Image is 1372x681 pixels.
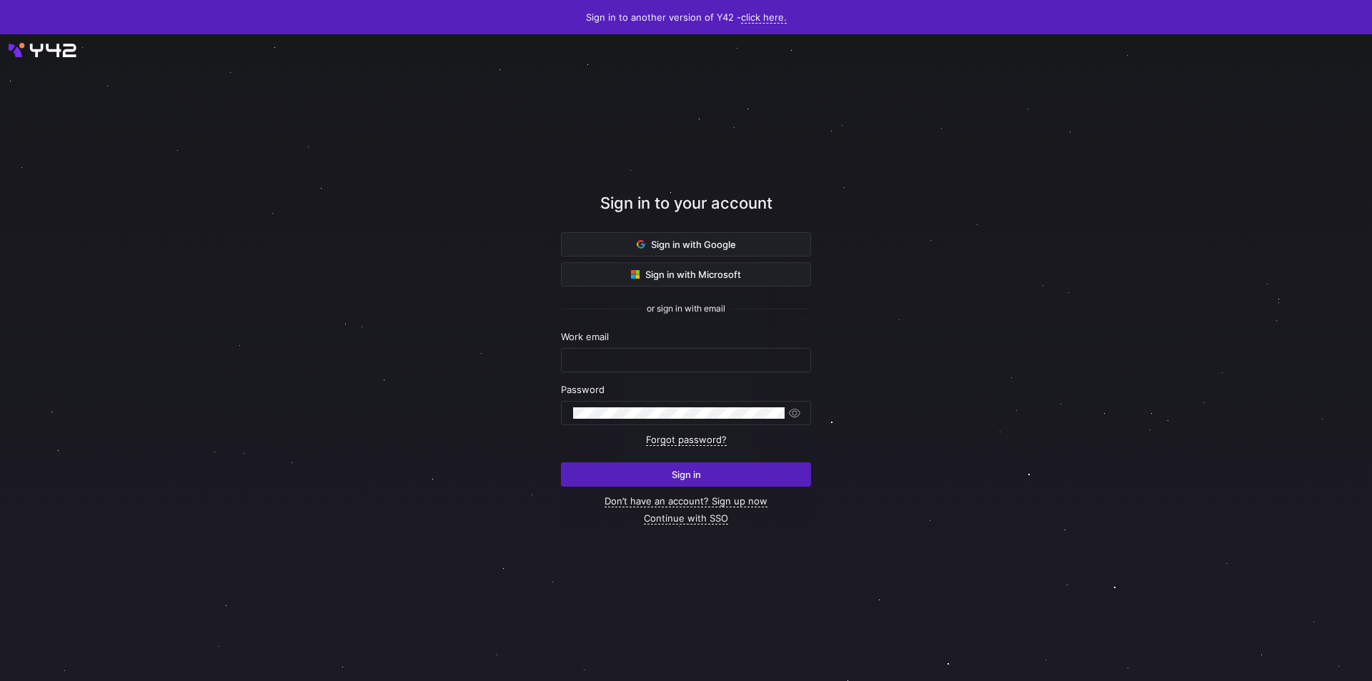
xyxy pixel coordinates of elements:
[561,462,811,487] button: Sign in
[561,232,811,257] button: Sign in with Google
[646,434,727,446] a: Forgot password?
[647,304,725,314] span: or sign in with email
[561,262,811,287] button: Sign in with Microsoft
[672,469,701,480] span: Sign in
[561,384,605,395] span: Password
[741,11,787,24] a: click here.
[561,331,609,342] span: Work email
[644,512,728,525] a: Continue with SSO
[561,192,811,232] div: Sign in to your account
[605,495,767,507] a: Don’t have an account? Sign up now
[631,269,741,280] span: Sign in with Microsoft
[637,239,736,250] span: Sign in with Google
